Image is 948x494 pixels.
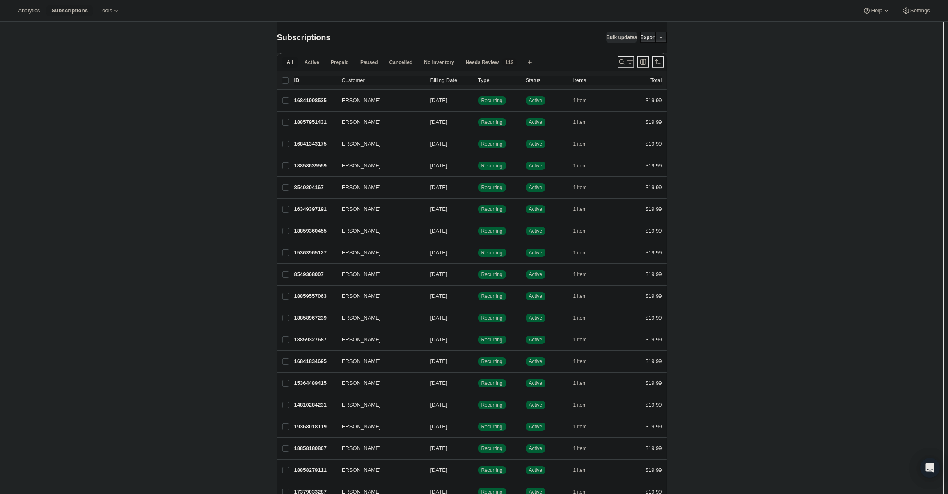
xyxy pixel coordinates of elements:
[294,464,662,476] div: 18858279111[PERSON_NAME][DATE]SuccessRecurringSuccessActive1 item$19.99
[871,7,882,14] span: Help
[573,249,587,256] span: 1 item
[430,423,447,430] span: [DATE]
[481,184,503,191] span: Recurring
[294,182,662,193] div: 8549204167[PERSON_NAME][DATE]SuccessRecurringSuccessActive1 item$19.99
[466,59,499,66] span: Needs Review
[573,138,596,150] button: 1 item
[294,443,662,454] div: 18858180807[PERSON_NAME][DATE]SuccessRecurringSuccessActive1 item$19.99
[430,249,447,256] span: [DATE]
[430,467,447,473] span: [DATE]
[294,334,662,345] div: 18859327687[PERSON_NAME][DATE]SuccessRecurringSuccessActive1 item$19.99
[646,336,662,343] span: $19.99
[337,444,381,453] span: [PERSON_NAME]
[573,269,596,280] button: 1 item
[529,184,543,191] span: Active
[294,292,335,300] p: 18859557063
[337,292,381,300] span: [PERSON_NAME]
[573,247,596,258] button: 1 item
[481,467,503,473] span: Recurring
[430,119,447,125] span: [DATE]
[573,184,587,191] span: 1 item
[294,356,662,367] div: 16841834695[PERSON_NAME][DATE]SuccessRecurringSuccessActive1 item$19.99
[294,96,335,105] p: 16841998535
[430,358,447,364] span: [DATE]
[646,184,662,190] span: $19.99
[481,445,503,452] span: Recurring
[481,336,503,343] span: Recurring
[13,5,45,16] button: Analytics
[294,401,335,409] p: 14810284231
[294,423,335,431] p: 19368018119
[337,401,381,409] span: [PERSON_NAME]
[573,225,596,237] button: 1 item
[573,423,587,430] span: 1 item
[529,141,543,147] span: Active
[294,312,662,324] div: 18858967239[PERSON_NAME][DATE]SuccessRecurringSuccessActive1 item$19.99
[573,119,587,126] span: 1 item
[573,356,596,367] button: 1 item
[646,271,662,277] span: $19.99
[529,97,543,104] span: Active
[337,140,381,148] span: [PERSON_NAME]
[646,402,662,408] span: $19.99
[646,206,662,212] span: $19.99
[294,357,335,366] p: 16841834695
[573,95,596,106] button: 1 item
[294,76,662,85] div: IDCustomerBilling DateTypeStatusItemsTotal
[646,467,662,473] span: $19.99
[294,95,662,106] div: 16841998535[PERSON_NAME][DATE]SuccessRecurringSuccessActive1 item$19.99
[337,311,419,325] button: [PERSON_NAME]
[646,119,662,125] span: $19.99
[294,444,335,453] p: 18858180807
[294,379,335,387] p: 15364489415
[337,423,381,431] span: [PERSON_NAME]
[337,398,419,412] button: [PERSON_NAME]
[294,227,335,235] p: 18859360455
[646,445,662,451] span: $19.99
[573,97,587,104] span: 1 item
[573,464,596,476] button: 1 item
[430,184,447,190] span: [DATE]
[646,162,662,169] span: $19.99
[481,315,503,321] span: Recurring
[294,225,662,237] div: 18859360455[PERSON_NAME][DATE]SuccessRecurringSuccessActive1 item$19.99
[529,162,543,169] span: Active
[573,206,587,213] span: 1 item
[430,271,447,277] span: [DATE]
[481,119,503,126] span: Recurring
[46,5,93,16] button: Subscriptions
[573,312,596,324] button: 1 item
[481,97,503,104] span: Recurring
[337,314,381,322] span: [PERSON_NAME]
[430,76,472,85] p: Billing Date
[858,5,895,16] button: Help
[646,228,662,234] span: $19.99
[337,181,419,194] button: [PERSON_NAME]
[337,270,381,279] span: [PERSON_NAME]
[573,290,596,302] button: 1 item
[337,336,381,344] span: [PERSON_NAME]
[573,117,596,128] button: 1 item
[573,141,587,147] span: 1 item
[481,206,503,213] span: Recurring
[573,315,587,321] span: 1 item
[337,137,419,151] button: [PERSON_NAME]
[650,76,662,85] p: Total
[573,377,596,389] button: 1 item
[481,402,503,408] span: Recurring
[294,269,662,280] div: 8549368007[PERSON_NAME][DATE]SuccessRecurringSuccessActive1 item$19.99
[294,162,335,170] p: 18858639559
[640,34,656,41] span: Export
[646,380,662,386] span: $19.99
[606,32,637,43] button: Bulk updates
[523,57,536,68] button: Create new view
[573,228,587,234] span: 1 item
[646,249,662,256] span: $19.99
[606,34,637,41] span: Bulk updates
[481,162,503,169] span: Recurring
[430,228,447,234] span: [DATE]
[481,271,503,278] span: Recurring
[646,423,662,430] span: $19.99
[430,445,447,451] span: [DATE]
[294,76,335,85] p: ID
